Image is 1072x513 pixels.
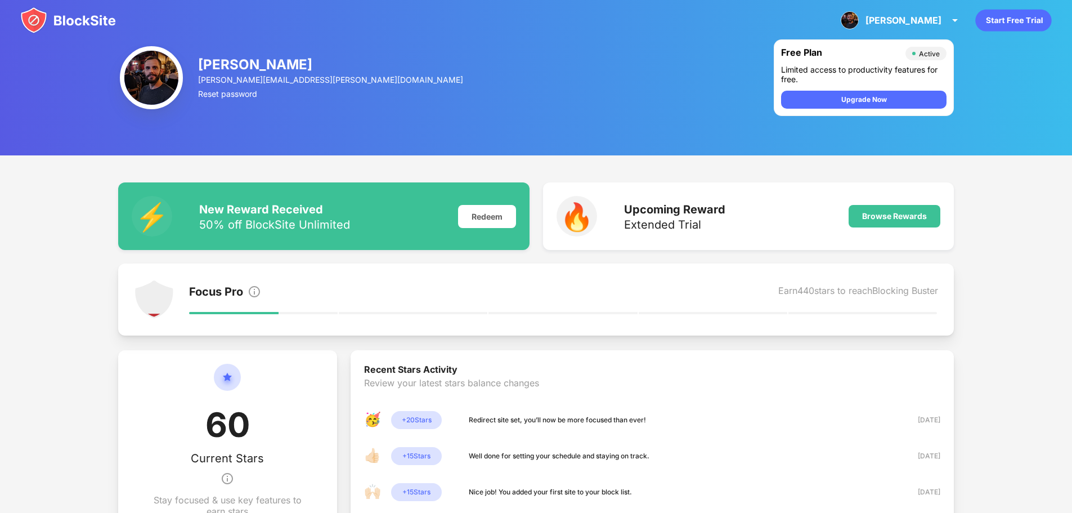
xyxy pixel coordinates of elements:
[391,447,442,465] div: + 15 Stars
[205,404,250,452] div: 60
[191,452,264,465] div: Current Stars
[900,487,940,498] div: [DATE]
[364,364,940,377] div: Recent Stars Activity
[862,212,927,221] div: Browse Rewards
[189,285,243,301] div: Focus Pro
[557,196,597,237] div: 🔥
[778,285,938,301] div: Earn 440 stars to reach Blocking Buster
[199,203,350,216] div: New Reward Received
[841,11,859,29] img: AAcHTtfS0ASwoPwga0okg0tg7AgF5ME0thgSTJc_bdj9Nw=s96-c
[364,447,382,465] div: 👍🏻
[214,364,241,404] img: circle-star.svg
[900,450,940,462] div: [DATE]
[248,285,261,298] img: info.svg
[199,219,350,230] div: 50% off BlockSite Unlimited
[364,377,940,411] div: Review your latest stars balance changes
[458,205,516,228] div: Redeem
[221,465,234,492] img: info.svg
[624,219,725,230] div: Extended Trial
[198,75,464,84] div: [PERSON_NAME][EMAIL_ADDRESS][PERSON_NAME][DOMAIN_NAME]
[198,56,464,73] div: [PERSON_NAME]
[624,203,725,216] div: Upcoming Reward
[198,89,464,99] div: Reset password
[865,15,941,26] div: [PERSON_NAME]
[391,483,442,501] div: + 15 Stars
[841,94,887,105] div: Upgrade Now
[469,450,649,462] div: Well done for setting your schedule and staying on track.
[391,411,442,429] div: + 20 Stars
[469,414,646,426] div: Redirect site set, you’ll now be more focused than ever!
[120,46,183,109] img: AAcHTtfS0ASwoPwga0okg0tg7AgF5ME0thgSTJc_bdj9Nw=s96-c
[900,414,940,426] div: [DATE]
[781,65,947,84] div: Limited access to productivity features for free.
[919,50,940,58] div: Active
[364,411,382,429] div: 🥳
[781,47,900,60] div: Free Plan
[469,487,632,498] div: Nice job! You added your first site to your block list.
[134,279,174,320] img: points-level-1.svg
[975,9,1052,32] div: animation
[132,196,172,237] div: ⚡️
[364,483,382,501] div: 🙌🏻
[20,7,116,34] img: blocksite-icon.svg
